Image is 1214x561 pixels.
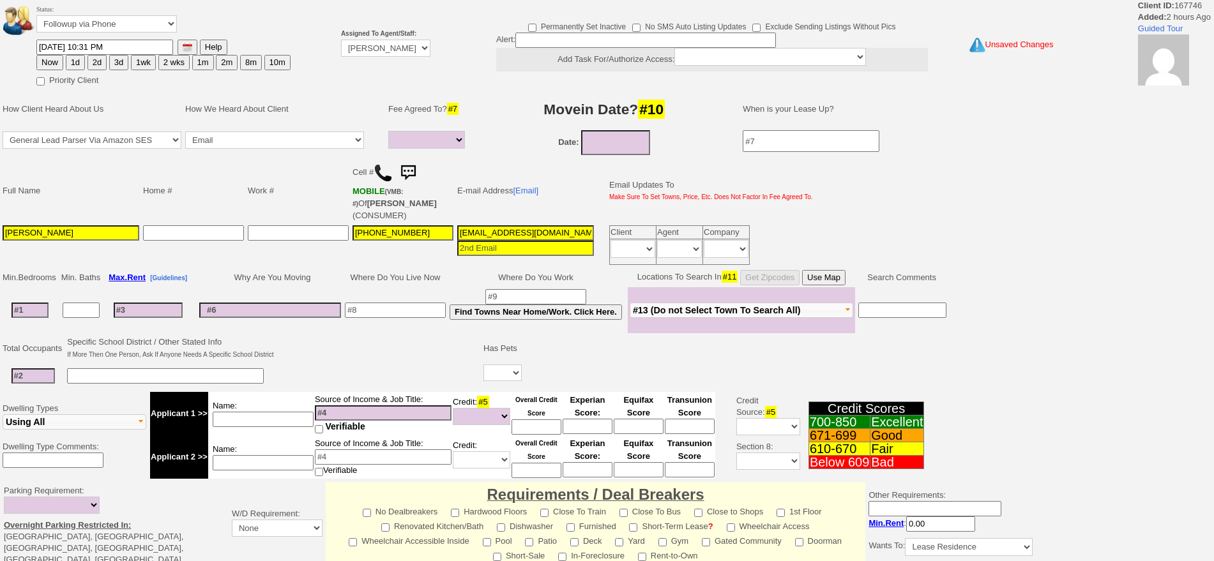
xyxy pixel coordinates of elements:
input: Ask Customer: Do You Know Your Equifax Credit Score [614,462,664,477]
label: Wheelchair Accessible Inside [349,532,469,547]
img: warning.png [969,37,985,53]
img: people.png [3,6,42,35]
font: Experian Score: [570,395,605,417]
td: Source of Income & Job Title: Verifiable [314,435,452,479]
b: Max. [109,273,146,282]
td: Dwelling Types Dwelling Type Comments: [1,390,148,481]
input: Patio [525,538,533,546]
label: Short-Term Lease [629,518,713,532]
label: Close to Shops [694,503,763,518]
img: [calendar icon] [183,43,192,52]
input: Dishwasher [497,523,505,532]
span: Rent [885,518,904,528]
td: How Client Heard About Us [1,90,183,128]
font: Make Sure To Set Towns, Price, Etc. Does Not Factor In Fee Agreed To. [609,193,813,200]
label: Priority Client [36,71,98,86]
td: Where Do You Work [448,268,624,287]
button: 1wk [131,55,156,70]
input: Doorman [795,538,803,546]
input: In-Foreclosure [558,553,566,561]
td: Below 609 [808,456,870,469]
a: [Reply] [46,112,78,123]
input: Ask Customer: Do You Know Your Transunion Credit Score [665,462,715,477]
td: Cell # Of (CONSUMER) [351,158,455,223]
a: [Email] [513,186,538,195]
td: Excellent [870,415,924,429]
font: MOBILE [353,186,385,196]
input: Short-Term Lease? [629,523,637,532]
input: #9 [485,289,586,304]
button: 1d [66,55,85,70]
td: Min. Baths [59,268,102,287]
input: #2 [11,368,55,384]
label: Yard [615,532,645,547]
input: Ask Customer: Do You Know Your Overall Credit Score [512,463,561,478]
input: Wheelchair Accessible Inside [349,538,357,546]
input: Permanently Set Inactive [528,24,536,32]
font: Unsaved Changes [985,39,1054,49]
input: Exclude Sending Listings Without Pics [752,24,761,32]
u: Lore ip dolorsitam consectetur adipi Elitseddo Eiusm, Temporinc, UT, 78477 - l {etdo-magnaaliqu: ... [46,20,1012,112]
td: 610-670 [808,442,870,456]
label: Permanently Set Inactive [528,18,626,33]
label: Patio [525,532,557,547]
font: Overall Credit Score [515,440,558,460]
font: Experian Score: [570,438,605,461]
label: Furnished [566,518,616,532]
input: Renovated Kitchen/Bath [381,523,390,532]
nobr: Locations To Search In [637,272,846,281]
font: Requirements / Deal Breakers [487,486,704,503]
label: Close To Bus [619,503,681,518]
center: Add Task For/Authorize Access: [496,48,928,71]
span: #11 [722,271,738,283]
b: Date: [558,137,579,147]
button: 2d [87,55,107,70]
span: Bedrooms [19,273,56,282]
button: 2m [216,55,238,70]
label: Wheelchair Access [727,518,810,532]
td: Credit Scores [808,402,924,415]
label: Doorman [795,532,842,547]
nobr: Wants To: [869,541,1033,550]
label: No Dealbreakers [363,503,438,518]
input: #7 [743,130,879,152]
td: Where Do You Live Now [343,268,448,287]
button: 10m [264,55,291,70]
a: ? [708,521,713,531]
label: Renovated Kitchen/Bath [381,518,483,532]
td: Work # [246,158,351,223]
u: Overnight Parking Restricted In: [4,520,131,530]
input: Gated Community [702,538,710,546]
td: Company [703,226,750,239]
span: #7 [447,103,459,115]
td: Credit: [452,435,511,479]
td: Total Occupants [1,334,65,363]
input: Ask Customer: Do You Know Your Overall Credit Score [512,419,561,435]
input: Hardwood Floors [451,509,459,517]
label: Dishwasher [497,518,553,532]
span: Verifiable [326,421,365,431]
a: Guided Tour [1138,24,1183,33]
span: #5 [765,406,777,418]
td: Credit: [452,392,511,435]
button: 3d [109,55,128,70]
input: Wheelchair Access [727,523,735,532]
input: Ask Customer: Do You Know Your Transunion Credit Score [665,419,715,434]
b: Min. [869,518,904,528]
label: Pool [483,532,512,547]
input: Ask Customer: Do You Know Your Experian Credit Score [563,419,612,434]
td: Name: [208,435,314,479]
input: #4 [315,405,451,421]
input: 2nd Email [457,241,594,256]
img: sms.png [395,160,421,186]
td: Agent [656,226,703,239]
td: Bad [870,456,924,469]
td: How We Heard About Client [183,90,379,128]
b: Client ID: [1138,1,1174,10]
input: Furnished [566,523,575,532]
input: Rent-to-Own [638,553,646,561]
input: Close To Train [540,509,549,517]
input: #6 [199,303,341,318]
img: call.png [374,163,393,183]
td: When is your Lease Up? [730,90,1035,128]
